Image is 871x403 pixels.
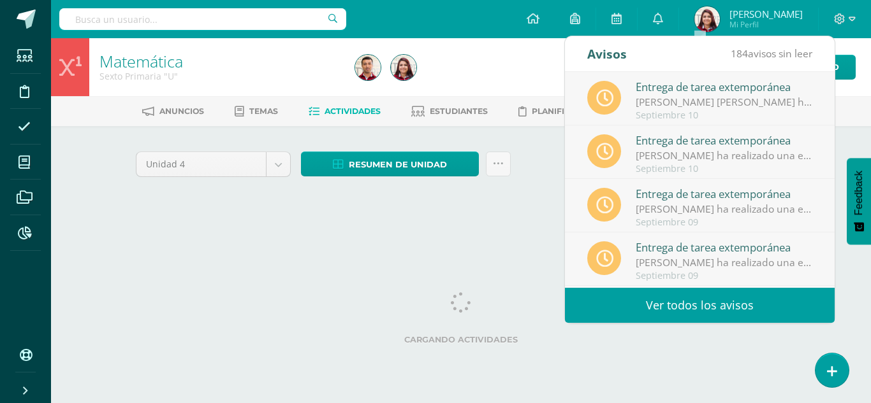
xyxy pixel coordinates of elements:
[59,8,346,30] input: Busca un usuario...
[847,158,871,244] button: Feedback - Mostrar encuesta
[565,288,835,323] a: Ver todos los avisos
[636,95,813,110] div: [PERSON_NAME] [PERSON_NAME] ha realizado una entrega extemporánea en Matemática Sexto Primaria 'U'
[636,255,813,270] div: [PERSON_NAME] ha realizado una entrega extemporánea en Comunicación y Lenguaje Sexto Primaria 'U'
[587,36,627,71] div: Avisos
[411,101,488,122] a: Estudiantes
[731,46,812,60] span: avisos sin leer
[694,6,720,32] img: 8a2d8b7078a2d6841caeaa0cd41511da.png
[636,217,813,228] div: Septiembre 09
[636,78,813,95] div: Entrega de tarea extemporánea
[99,70,340,82] div: Sexto Primaria 'U'
[636,164,813,174] div: Septiembre 10
[99,50,183,72] a: Matemática
[301,152,479,176] a: Resumen de unidad
[636,110,813,121] div: Septiembre 10
[636,132,813,148] div: Entrega de tarea extemporánea
[355,55,381,80] img: bd4157fbfc90b62d33b85294f936aae1.png
[532,106,597,116] span: Planificación
[349,153,447,176] span: Resumen de unidad
[159,106,204,116] span: Anuncios
[391,55,416,80] img: 8a2d8b7078a2d6841caeaa0cd41511da.png
[729,19,803,30] span: Mi Perfil
[636,202,813,216] div: [PERSON_NAME] ha realizado una entrega extemporánea en Comunicación y Lenguaje Sexto Primaria 'U'
[518,101,597,122] a: Planificación
[136,335,786,344] label: Cargando actividades
[146,152,256,176] span: Unidad 4
[325,106,381,116] span: Actividades
[249,106,278,116] span: Temas
[142,101,204,122] a: Anuncios
[636,185,813,202] div: Entrega de tarea extemporánea
[636,148,813,163] div: [PERSON_NAME] ha realizado una entrega extemporánea en Matemática Sexto Primaria 'U'
[430,106,488,116] span: Estudiantes
[136,152,290,176] a: Unidad 4
[853,171,865,215] span: Feedback
[636,239,813,255] div: Entrega de tarea extemporánea
[729,8,803,20] span: [PERSON_NAME]
[790,55,839,79] span: Actividad
[235,101,278,122] a: Temas
[731,46,748,60] span: 184
[636,271,813,281] div: Septiembre 09
[99,52,340,70] h1: Matemática
[309,101,381,122] a: Actividades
